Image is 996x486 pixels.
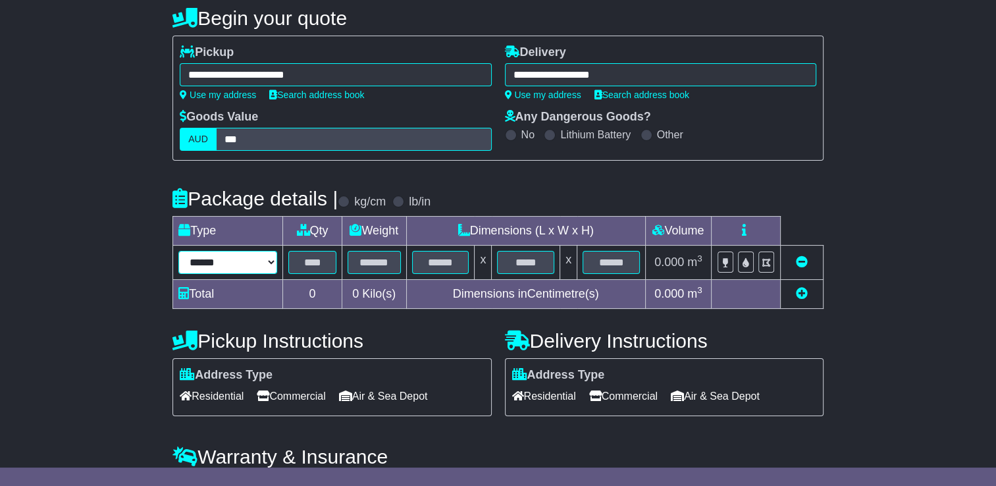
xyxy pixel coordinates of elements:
td: Dimensions (L x W x H) [406,217,645,246]
label: Address Type [512,368,605,383]
label: Lithium Battery [560,128,631,141]
h4: Pickup Instructions [172,330,491,352]
h4: Package details | [172,188,338,209]
h4: Begin your quote [172,7,824,29]
a: Use my address [505,90,581,100]
span: Residential [512,386,576,406]
td: Total [173,280,283,309]
td: x [560,246,577,280]
span: 0 [352,287,359,300]
span: Air & Sea Depot [339,386,428,406]
label: Address Type [180,368,273,383]
td: Type [173,217,283,246]
td: Weight [342,217,406,246]
a: Add new item [796,287,808,300]
label: Delivery [505,45,566,60]
td: Qty [283,217,342,246]
td: Kilo(s) [342,280,406,309]
a: Use my address [180,90,256,100]
label: kg/cm [354,195,386,209]
a: Search address book [269,90,364,100]
h4: Delivery Instructions [505,330,824,352]
label: No [521,128,535,141]
label: Other [657,128,683,141]
sup: 3 [697,285,702,295]
span: m [687,256,702,269]
span: Air & Sea Depot [671,386,760,406]
td: 0 [283,280,342,309]
td: x [475,246,492,280]
span: 0.000 [654,256,684,269]
h4: Warranty & Insurance [172,446,824,468]
label: Pickup [180,45,234,60]
sup: 3 [697,254,702,263]
a: Remove this item [796,256,808,269]
span: 0.000 [654,287,684,300]
label: AUD [180,128,217,151]
td: Volume [645,217,711,246]
label: Any Dangerous Goods? [505,110,651,124]
span: Commercial [589,386,658,406]
span: Commercial [257,386,325,406]
a: Search address book [594,90,689,100]
span: Residential [180,386,244,406]
span: m [687,287,702,300]
td: Dimensions in Centimetre(s) [406,280,645,309]
label: Goods Value [180,110,258,124]
label: lb/in [409,195,431,209]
